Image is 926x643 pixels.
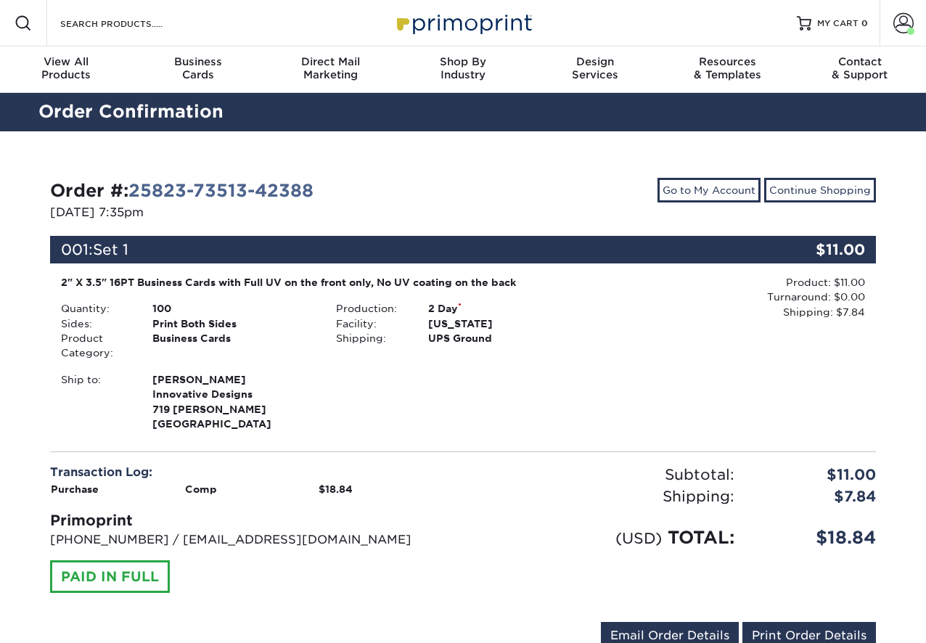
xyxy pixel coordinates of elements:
[529,55,661,68] span: Design
[745,486,887,507] div: $7.84
[152,372,314,387] span: [PERSON_NAME]
[794,55,926,68] span: Contact
[738,236,876,263] div: $11.00
[794,55,926,81] div: & Support
[661,55,793,68] span: Resources
[657,178,761,202] a: Go to My Account
[417,316,601,331] div: [US_STATE]
[397,46,529,93] a: Shop ByIndustry
[50,464,452,481] div: Transaction Log:
[152,372,314,430] strong: [GEOGRAPHIC_DATA]
[661,55,793,81] div: & Templates
[861,18,868,28] span: 0
[463,464,745,486] div: Subtotal:
[397,55,529,81] div: Industry
[265,46,397,93] a: Direct MailMarketing
[50,372,142,432] div: Ship to:
[817,17,859,30] span: MY CART
[50,180,314,201] strong: Order #:
[745,525,887,551] div: $18.84
[142,316,325,331] div: Print Both Sides
[59,15,200,32] input: SEARCH PRODUCTS.....
[397,55,529,68] span: Shop By
[50,560,170,594] div: PAID IN FULL
[661,46,793,93] a: Resources& Templates
[50,236,738,263] div: 001:
[152,402,314,417] span: 719 [PERSON_NAME]
[185,483,217,495] strong: Comp
[152,387,314,401] span: Innovative Designs
[50,204,452,221] p: [DATE] 7:35pm
[50,316,142,331] div: Sides:
[463,486,745,507] div: Shipping:
[417,331,601,345] div: UPS Ground
[325,331,417,345] div: Shipping:
[28,99,898,126] h2: Order Confirmation
[794,46,926,93] a: Contact& Support
[50,301,142,316] div: Quantity:
[50,509,452,531] div: Primoprint
[615,529,662,547] small: (USD)
[50,331,142,361] div: Product Category:
[601,275,865,319] div: Product: $11.00 Turnaround: $0.00 Shipping: $7.84
[529,46,661,93] a: DesignServices
[61,275,590,290] div: 2" X 3.5" 16PT Business Cards with Full UV on the front only, No UV coating on the back
[764,178,876,202] a: Continue Shopping
[93,241,128,258] span: Set 1
[745,464,887,486] div: $11.00
[128,180,314,201] a: 25823-73513-42388
[265,55,397,81] div: Marketing
[132,55,264,81] div: Cards
[319,483,353,495] strong: $18.84
[417,301,601,316] div: 2 Day
[529,55,661,81] div: Services
[390,7,536,38] img: Primoprint
[142,331,325,361] div: Business Cards
[325,316,417,331] div: Facility:
[325,301,417,316] div: Production:
[51,483,99,495] strong: Purchase
[132,46,264,93] a: BusinessCards
[50,531,452,549] p: [PHONE_NUMBER] / [EMAIL_ADDRESS][DOMAIN_NAME]
[668,527,734,548] span: TOTAL:
[265,55,397,68] span: Direct Mail
[142,301,325,316] div: 100
[132,55,264,68] span: Business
